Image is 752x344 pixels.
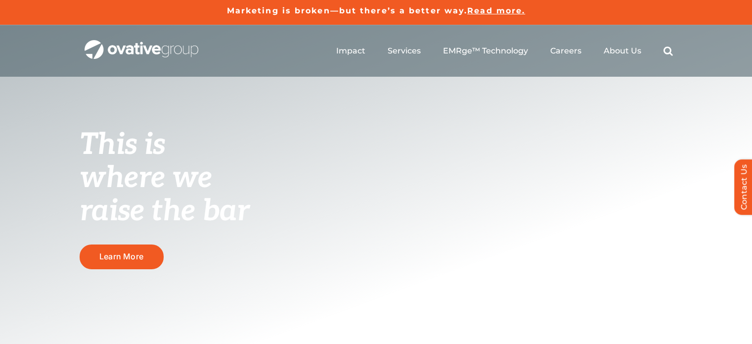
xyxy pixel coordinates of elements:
a: Search [664,46,673,56]
a: Marketing is broken—but there’s a better way. [227,6,468,15]
a: Impact [336,46,365,56]
a: Services [388,46,421,56]
nav: Menu [336,35,673,67]
a: EMRge™ Technology [443,46,528,56]
span: This is [80,127,166,163]
a: Learn More [80,245,164,269]
a: About Us [604,46,641,56]
span: where we raise the bar [80,160,249,229]
a: Careers [550,46,581,56]
a: OG_Full_horizontal_WHT [85,39,198,49]
span: Learn More [99,252,143,261]
a: Read more. [467,6,525,15]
